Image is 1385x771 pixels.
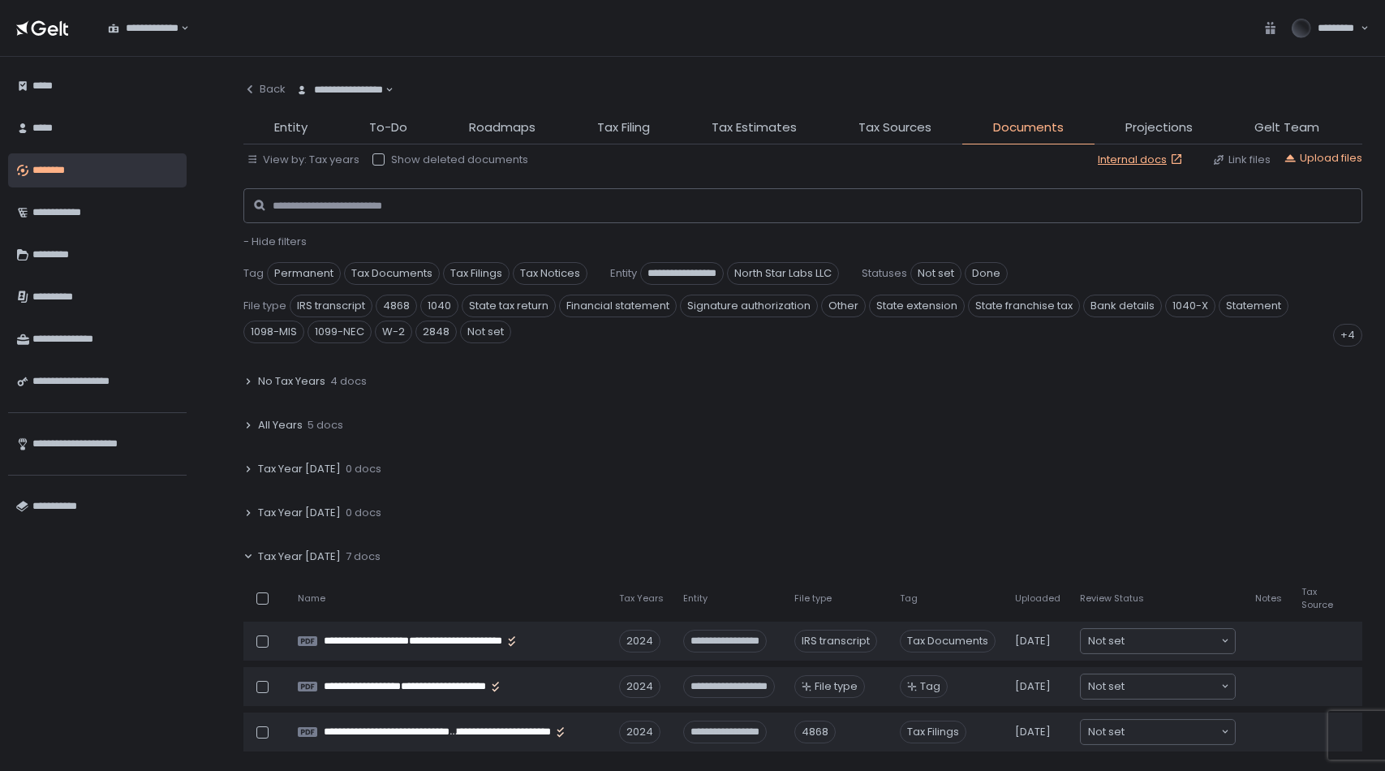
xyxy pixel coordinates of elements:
button: Link files [1212,153,1271,167]
span: To-Do [369,118,407,137]
input: Search for option [1125,678,1219,695]
div: Back [243,82,286,97]
span: Tax Estimates [712,118,797,137]
span: Other [821,295,866,317]
span: 4868 [376,295,417,317]
span: 5 docs [308,418,343,433]
span: Signature authorization [680,295,818,317]
span: Tag [243,266,264,281]
span: - Hide filters [243,234,307,249]
span: Tax Year [DATE] [258,506,341,520]
a: Internal docs [1098,153,1186,167]
span: 1099-NEC [308,321,372,343]
div: IRS transcript [794,630,877,653]
div: Search for option [1081,674,1235,699]
span: Statement [1219,295,1288,317]
span: Tax Documents [900,630,996,653]
span: Not set [1088,724,1125,740]
span: Notes [1255,592,1282,605]
span: Tag [900,592,918,605]
span: [DATE] [1015,725,1051,739]
span: Done [965,262,1008,285]
span: All Years [258,418,303,433]
span: Entity [683,592,708,605]
span: W-2 [375,321,412,343]
span: Not set [1088,678,1125,695]
span: File type [243,299,286,313]
span: Not set [910,262,961,285]
div: Search for option [97,11,189,45]
span: State tax return [462,295,556,317]
span: 1040 [420,295,458,317]
span: [DATE] [1015,679,1051,694]
div: 4868 [794,721,836,743]
span: Statuses [862,266,907,281]
span: No Tax Years [258,374,325,389]
div: 2024 [619,675,660,698]
div: Search for option [286,73,394,107]
span: Not set [1088,633,1125,649]
span: Gelt Team [1254,118,1319,137]
button: Upload files [1284,151,1362,166]
div: 2024 [619,721,660,743]
span: IRS transcript [290,295,372,317]
span: 0 docs [346,506,381,520]
span: Uploaded [1015,592,1060,605]
span: Tax Notices [513,262,587,285]
span: 1098-MIS [243,321,304,343]
span: Tax Filings [443,262,510,285]
div: Search for option [1081,720,1235,744]
span: Tax Filing [597,118,650,137]
span: Tax Year [DATE] [258,549,341,564]
span: Tax Sources [858,118,931,137]
span: 4 docs [330,374,367,389]
input: Search for option [383,82,384,98]
div: 2024 [619,630,660,653]
input: Search for option [1125,633,1219,649]
span: Tax Year [DATE] [258,462,341,476]
span: Projections [1125,118,1193,137]
button: Back [243,73,286,106]
span: Tax Filings [900,721,966,743]
span: Tax Documents [344,262,440,285]
span: File type [815,679,858,694]
span: State franchise tax [968,295,1080,317]
span: 0 docs [346,462,381,476]
span: Documents [993,118,1064,137]
span: State extension [869,295,965,317]
span: Permanent [267,262,341,285]
span: Entity [610,266,637,281]
button: - Hide filters [243,235,307,249]
span: 1040-X [1165,295,1215,317]
span: Tag [920,679,940,694]
span: Bank details [1083,295,1162,317]
button: View by: Tax years [247,153,359,167]
span: Review Status [1080,592,1144,605]
input: Search for option [1125,724,1219,740]
span: 7 docs [346,549,381,564]
span: Entity [274,118,308,137]
span: Roadmaps [469,118,536,137]
div: +4 [1333,324,1362,347]
span: North Star Labs LLC [727,262,839,285]
span: 2848 [415,321,457,343]
div: Search for option [1081,629,1235,653]
span: Name [298,592,325,605]
span: File type [794,592,832,605]
span: Tax Years [619,592,664,605]
span: Tax Source [1301,586,1333,610]
span: Financial statement [559,295,677,317]
span: [DATE] [1015,634,1051,648]
span: Not set [460,321,511,343]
